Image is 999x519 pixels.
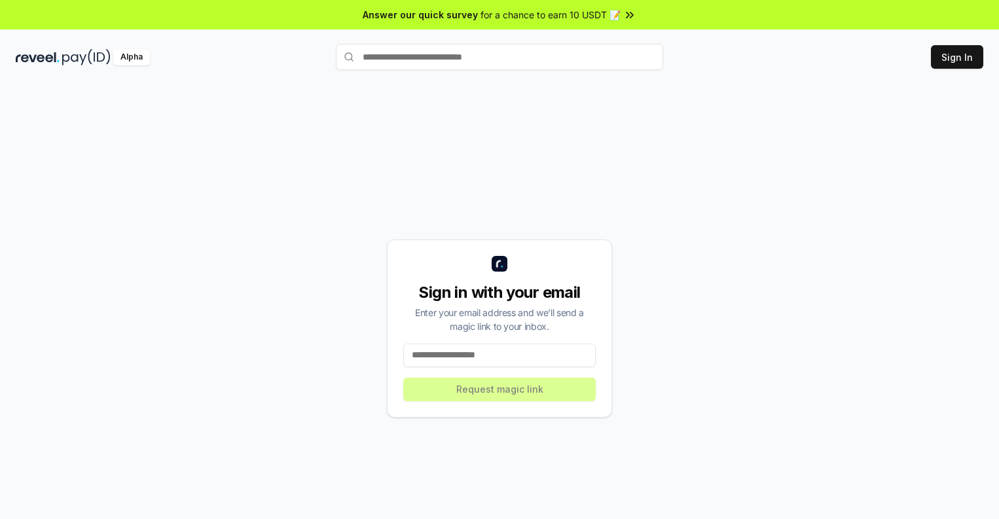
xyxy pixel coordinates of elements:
[363,8,478,22] span: Answer our quick survey
[16,49,60,65] img: reveel_dark
[931,45,983,69] button: Sign In
[492,256,507,272] img: logo_small
[403,282,596,303] div: Sign in with your email
[481,8,621,22] span: for a chance to earn 10 USDT 📝
[113,49,150,65] div: Alpha
[62,49,111,65] img: pay_id
[403,306,596,333] div: Enter your email address and we’ll send a magic link to your inbox.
